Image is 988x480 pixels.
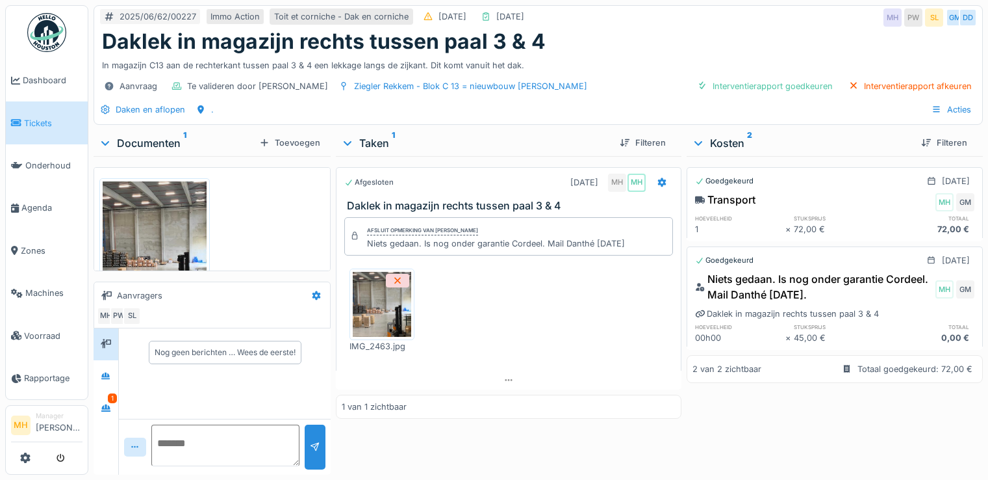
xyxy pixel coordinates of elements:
h6: stuksprijs [794,214,884,222]
img: 0iq95rp48w85sw9jd14z2ylannlf [103,181,207,320]
div: Filteren [916,134,972,152]
li: [PERSON_NAME] [36,411,82,439]
div: PW [110,307,128,325]
h6: stuksprijs [794,323,884,331]
div: Taken [341,135,609,151]
div: 2 van 2 zichtbaar [692,363,761,375]
span: Tickets [24,117,82,129]
li: MH [11,416,31,435]
div: Afgesloten [344,177,394,188]
div: MH [627,174,646,192]
div: GM [956,280,974,299]
img: blzkh9i2ta7jm08yx0hl36mzjk25 [353,272,411,337]
sup: 1 [183,135,186,151]
span: Agenda [21,202,82,214]
div: 72,00 € [794,223,884,235]
div: Documenten [99,135,254,151]
div: Acties [926,100,977,119]
div: 1 van 1 zichtbaar [342,401,407,413]
div: Filteren [614,134,671,152]
div: MH [97,307,115,325]
a: Agenda [6,187,88,229]
h3: Daklek in magazijn rechts tussen paal 3 & 4 [347,200,676,212]
h6: totaal [884,214,974,222]
a: Voorraad [6,314,88,356]
div: [DATE] [942,254,970,267]
div: [DATE] [496,10,524,23]
a: Tickets [6,101,88,144]
div: Ziegler Rekkem - Blok C 13 = nieuwbouw [PERSON_NAME] [354,80,587,92]
div: MH [935,280,954,299]
a: Zones [6,230,88,272]
a: Machines [6,272,88,314]
div: SL [925,8,943,27]
div: Totaal goedgekeurd: 72,00 € [857,363,972,375]
div: Aanvragers [117,289,162,302]
div: MH [935,193,954,211]
div: Toevoegen [254,134,325,152]
a: MH Manager[PERSON_NAME] [11,411,82,442]
div: × [785,223,794,235]
div: Niets gedaan. Is nog onder garantie Cordeel. Mail Danthé [DATE] [367,237,625,250]
div: GM [946,8,964,27]
div: 1 [695,223,785,235]
div: [DATE] [570,176,598,189]
div: 72,00 € [884,223,974,235]
div: Goedgekeurd [695,255,754,266]
div: MH [883,8,902,27]
div: Transport [695,192,755,207]
div: IMG_2463.jpg [349,340,414,353]
img: Badge_color-CXgf-gQk.svg [27,13,66,52]
div: Te valideren door [PERSON_NAME] [187,80,328,92]
div: 00h00 [695,332,785,344]
div: 1 [108,393,117,403]
sup: 2 [747,135,752,151]
div: Afsluit opmerking van [PERSON_NAME] [367,226,478,235]
div: In magazijn C13 aan de rechterkant tussen paal 3 & 4 een lekkage langs de zijkant. Dit komt vanui... [102,54,974,72]
a: Onderhoud [6,144,88,187]
div: Interventierapport goedkeuren [692,77,838,95]
div: Toit et corniche - Dak en corniche [274,10,409,23]
div: Daken en aflopen [116,103,185,116]
span: Machines [25,287,82,299]
div: DD [959,8,977,27]
h6: hoeveelheid [695,214,785,222]
div: Niets gedaan. Is nog onder garantie Cordeel. Mail Danthé [DATE]. [695,271,933,302]
div: MH [608,174,626,192]
div: 0,00 € [884,332,974,344]
div: Aanvraag [120,80,157,92]
span: Dashboard [23,74,82,87]
sup: 1 [392,135,395,151]
div: PW [904,8,922,27]
div: Manager [36,411,82,421]
div: [DATE] [942,175,970,187]
div: Goedgekeurd [695,176,754,187]
h1: Daklek in magazijn rechts tussen paal 3 & 4 [102,29,546,54]
div: 45,00 € [794,332,884,344]
h6: hoeveelheid [695,323,785,331]
div: [DATE] [438,10,466,23]
div: . [211,103,214,116]
div: GM [956,193,974,211]
div: Kosten [692,135,911,151]
span: Zones [21,245,82,257]
div: Nog geen berichten … Wees de eerste! [155,347,296,358]
div: Immo Action [210,10,260,23]
div: 2025/06/62/00227 [120,10,196,23]
div: Daklek in magazijn rechts tussen paal 3 & 4 [695,308,879,320]
a: Dashboard [6,59,88,101]
span: Voorraad [24,330,82,342]
a: Rapportage [6,357,88,399]
span: Rapportage [24,372,82,384]
span: Onderhoud [25,159,82,172]
div: Interventierapport afkeuren [843,77,977,95]
div: × [785,332,794,344]
h6: totaal [884,323,974,331]
div: SL [123,307,141,325]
